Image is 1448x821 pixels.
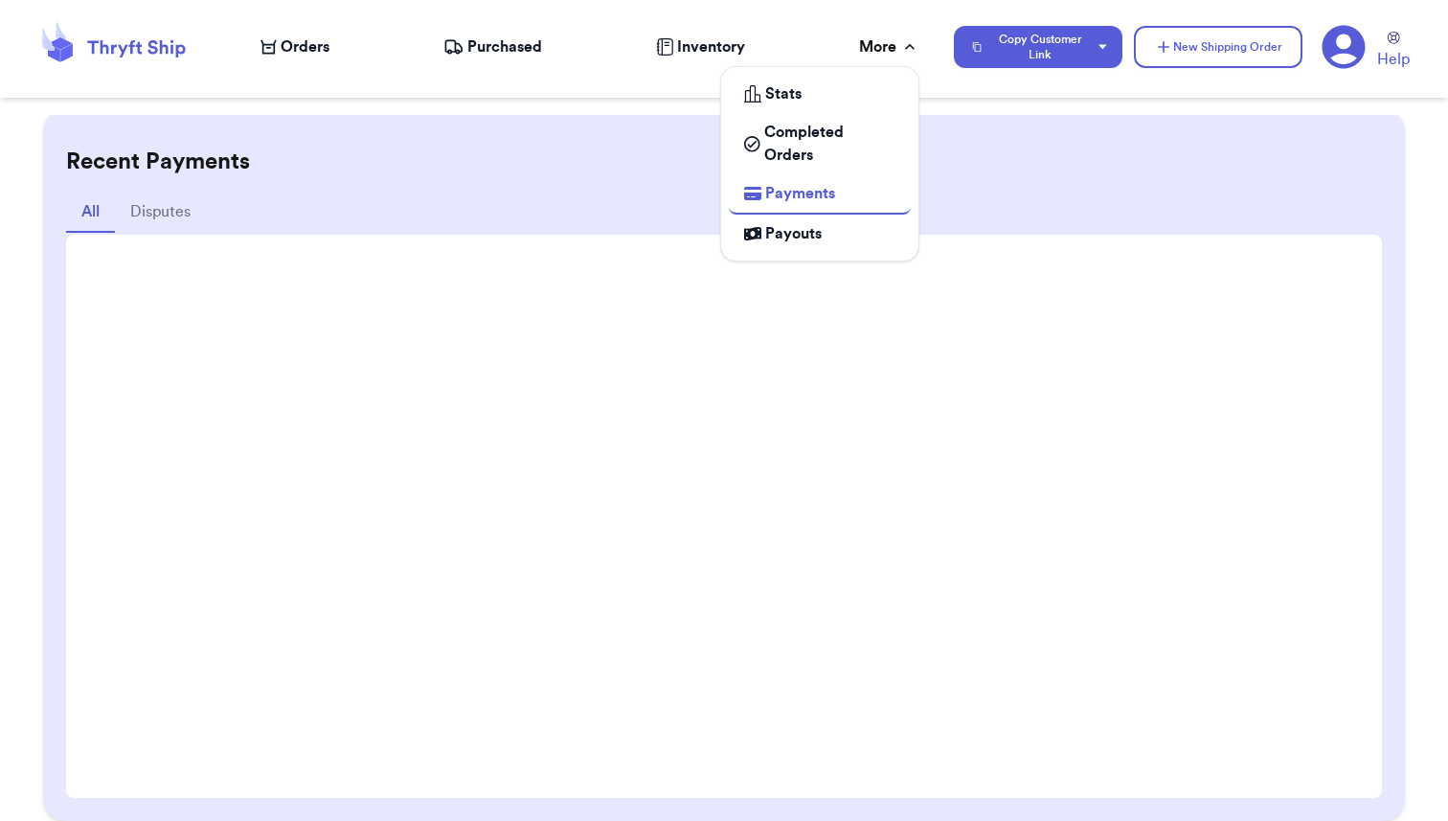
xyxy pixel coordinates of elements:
[656,35,745,58] a: Inventory
[443,35,542,58] a: Purchased
[1377,32,1410,71] a: Help
[729,75,911,113] a: Stats
[677,35,745,58] span: Inventory
[66,193,115,233] button: All
[764,121,895,167] span: Completed Orders
[85,254,1362,783] iframe: stripe-connect-ui-layer-stripe-connect-payments
[729,113,911,174] a: Completed Orders
[260,35,329,58] a: Orders
[765,182,835,205] span: Payments
[1134,26,1302,68] button: New Shipping Order
[954,26,1122,68] button: Copy Customer Link
[1377,48,1410,71] span: Help
[467,35,542,58] span: Purchased
[115,193,206,233] button: Disputes
[66,147,1381,177] h2: Recent Payments
[765,222,822,245] span: Payouts
[729,174,911,215] a: Payments
[859,35,919,58] div: More
[729,215,911,253] a: Payouts
[281,35,329,58] span: Orders
[765,82,802,105] span: Stats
